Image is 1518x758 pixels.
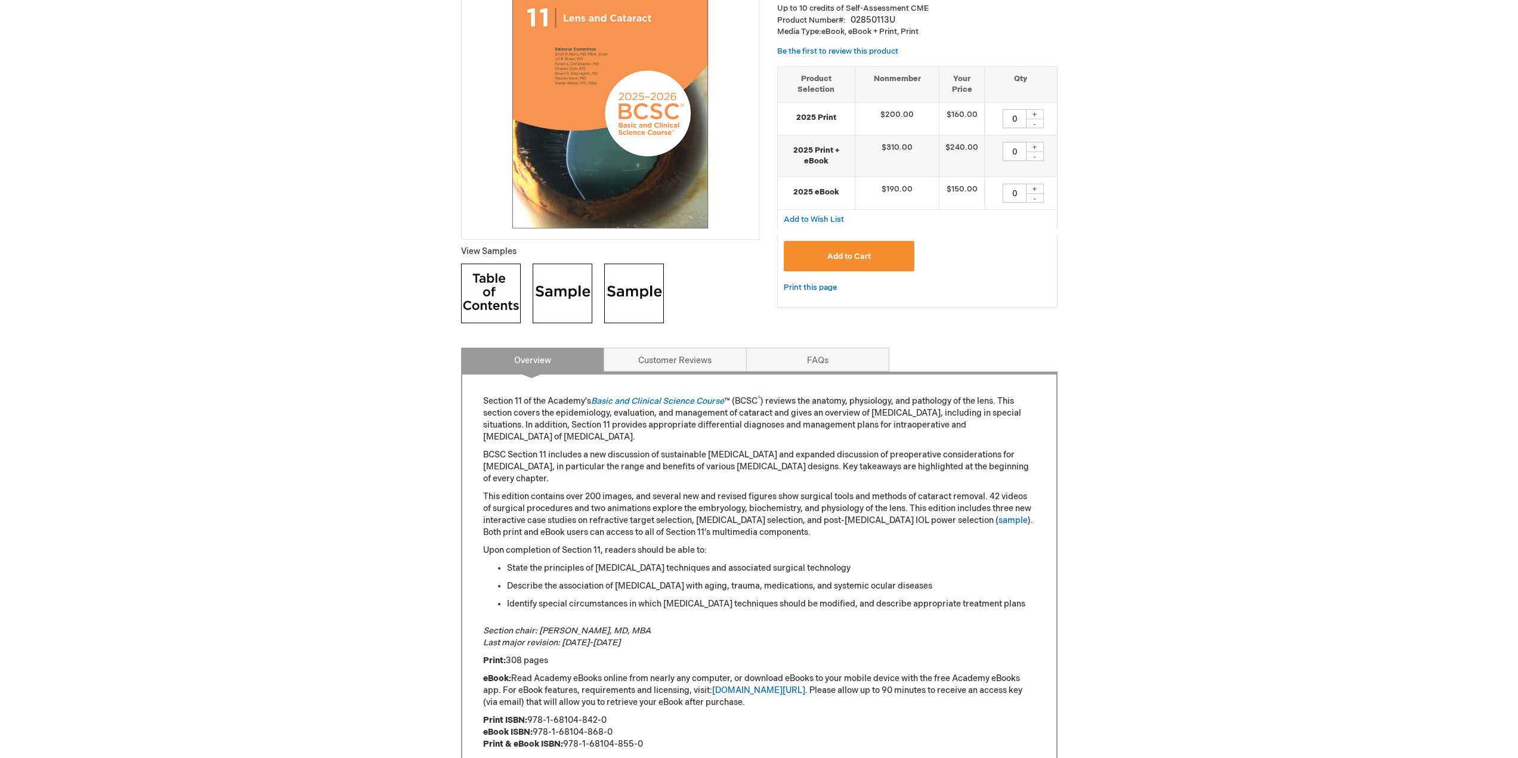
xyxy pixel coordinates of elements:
img: Click to view [461,264,521,323]
button: Add to Cart [784,241,915,271]
input: Qty [1003,184,1027,203]
strong: 2025 Print [784,112,849,123]
a: Overview [461,348,604,372]
td: $160.00 [939,102,985,135]
th: Nonmember [855,66,939,102]
img: Click to view [533,264,592,323]
div: + [1026,109,1044,119]
p: 978-1-68104-842-0 978-1-68104-868-0 978-1-68104-855-0 [483,714,1035,750]
li: Describe the association of [MEDICAL_DATA] with aging, trauma, medications, and systemic ocular d... [507,580,1035,592]
li: Identify special circumstances in which [MEDICAL_DATA] techniques should be modified, and describ... [507,598,1035,610]
a: FAQs [746,348,889,372]
a: Basic and Clinical Science Course [591,396,724,406]
p: View Samples [461,246,759,258]
strong: Media Type: [777,27,821,36]
div: + [1026,142,1044,152]
a: Print this page [784,280,837,295]
td: $240.00 [939,135,985,177]
span: Add to Cart [827,252,871,261]
a: [DOMAIN_NAME][URL] [712,685,805,695]
img: Click to view [604,264,664,323]
div: - [1026,119,1044,128]
div: - [1026,193,1044,203]
em: Last major revision: [DATE]-[DATE] [483,638,620,648]
a: sample [998,515,1028,525]
strong: Print ISBN: [483,715,527,725]
strong: Print: [483,655,506,666]
p: Section 11 of the Academy's ™ (BCSC ) reviews the anatomy, physiology, and pathology of the lens.... [483,395,1035,443]
input: Qty [1003,142,1027,161]
span: Add to Wish List [784,215,844,224]
a: Add to Wish List [784,214,844,224]
p: 308 pages [483,655,1035,667]
strong: Print & eBook ISBN: [483,739,563,749]
p: BCSC Section 11 includes a new discussion of sustainable [MEDICAL_DATA] and expanded discussion o... [483,449,1035,485]
th: Qty [985,66,1057,102]
li: State the principles of [MEDICAL_DATA] techniques and associated surgical technology [507,562,1035,574]
p: eBook, eBook + Print, Print [777,26,1058,38]
strong: 2025 Print + eBook [784,145,849,167]
td: $200.00 [855,102,939,135]
div: 02850113U [851,14,895,26]
strong: eBook: [483,673,511,683]
p: Read Academy eBooks online from nearly any computer, or download eBooks to your mobile device wit... [483,673,1035,709]
p: Upon completion of Section 11, readers should be able to: [483,544,1035,556]
td: $310.00 [855,135,939,177]
td: $150.00 [939,177,985,209]
strong: 2025 eBook [784,187,849,198]
td: $190.00 [855,177,939,209]
p: This edition contains over 200 images, and several new and revised figures show surgical tools an... [483,491,1035,539]
strong: eBook ISBN: [483,727,533,737]
sup: ® [758,395,760,403]
strong: Product Number [777,16,846,25]
input: Qty [1003,109,1027,128]
div: + [1026,184,1044,194]
div: - [1026,151,1044,161]
a: Customer Reviews [604,348,747,372]
em: Section chair: [PERSON_NAME], MD, MBA [483,626,651,636]
th: Your Price [939,66,985,102]
li: Up to 10 credits of Self-Assessment CME [777,3,1058,14]
a: Be the first to review this product [777,47,898,56]
th: Product Selection [778,66,855,102]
